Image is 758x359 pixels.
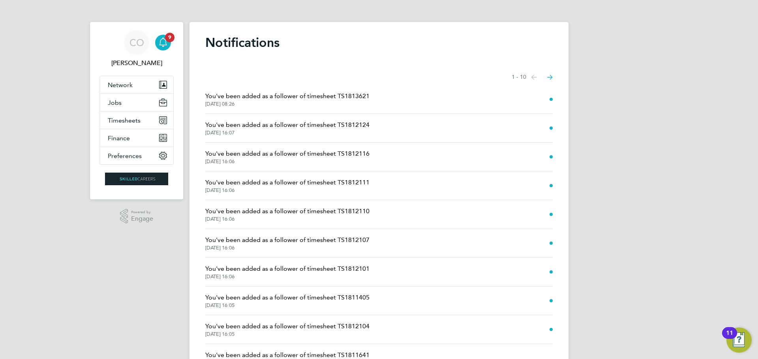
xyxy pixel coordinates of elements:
span: CO [129,37,144,48]
span: [DATE] 16:07 [205,130,370,136]
nav: Main navigation [90,22,183,199]
span: Ciara O'Connell [99,58,174,68]
span: Jobs [108,99,122,106]
a: 9 [155,30,171,55]
button: Open Resource Center, 11 new notifications [726,327,752,353]
span: [DATE] 16:06 [205,187,370,193]
a: Powered byEngage [120,209,154,224]
span: 9 [165,33,174,42]
span: [DATE] 08:26 [205,101,370,107]
span: You've been added as a follower of timesheet TS1812116 [205,149,370,158]
span: Engage [131,216,153,222]
span: You've been added as a follower of timesheet TS1813621 [205,91,370,101]
button: Network [100,76,173,93]
div: 11 [726,333,733,343]
span: You've been added as a follower of timesheet TS1811405 [205,293,370,302]
button: Finance [100,129,173,147]
a: Go to home page [99,173,174,185]
span: [DATE] 16:05 [205,331,370,337]
span: You've been added as a follower of timesheet TS1812110 [205,206,370,216]
a: CO[PERSON_NAME] [99,30,174,68]
a: You've been added as a follower of timesheet TS1812107[DATE] 16:06 [205,235,370,251]
span: [DATE] 16:05 [205,302,370,309]
span: [DATE] 16:06 [205,216,370,222]
span: Preferences [108,152,142,160]
nav: Select page of notifications list [512,69,553,85]
span: You've been added as a follower of timesheet TS1812104 [205,322,370,331]
span: You've been added as a follower of timesheet TS1812124 [205,120,370,130]
span: [DATE] 16:06 [205,245,370,251]
span: Powered by [131,209,153,216]
button: Jobs [100,94,173,111]
a: You've been added as a follower of timesheet TS1812101[DATE] 16:06 [205,264,370,280]
img: skilledcareers-logo-retina.png [105,173,168,185]
button: Timesheets [100,112,173,129]
a: You've been added as a follower of timesheet TS1812104[DATE] 16:05 [205,322,370,337]
a: You've been added as a follower of timesheet TS1813621[DATE] 08:26 [205,91,370,107]
span: You've been added as a follower of timesheet TS1812101 [205,264,370,273]
button: Preferences [100,147,173,164]
span: Timesheets [108,117,141,124]
span: Finance [108,134,130,142]
a: You've been added as a follower of timesheet TS1812124[DATE] 16:07 [205,120,370,136]
span: [DATE] 16:06 [205,158,370,165]
span: 1 - 10 [512,73,526,81]
a: You've been added as a follower of timesheet TS1812116[DATE] 16:06 [205,149,370,165]
span: Network [108,81,133,89]
span: [DATE] 16:06 [205,273,370,280]
a: You've been added as a follower of timesheet TS1812110[DATE] 16:06 [205,206,370,222]
h1: Notifications [205,35,553,50]
span: You've been added as a follower of timesheet TS1812111 [205,178,370,187]
a: You've been added as a follower of timesheet TS1812111[DATE] 16:06 [205,178,370,193]
a: You've been added as a follower of timesheet TS1811405[DATE] 16:05 [205,293,370,309]
span: You've been added as a follower of timesheet TS1812107 [205,235,370,245]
